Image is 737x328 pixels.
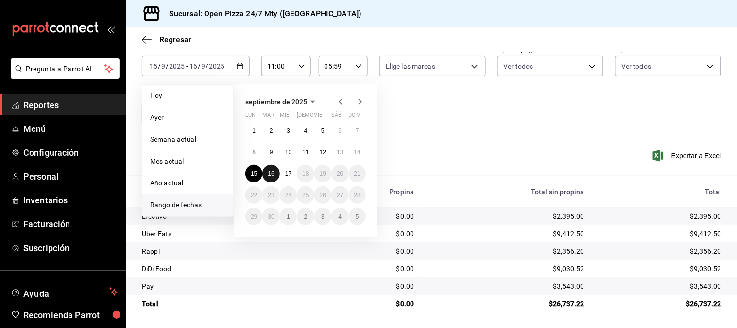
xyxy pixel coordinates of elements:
button: 29 de septiembre de 2025 [245,208,262,225]
span: septiembre de 2025 [245,98,307,106]
abbr: 7 de septiembre de 2025 [356,128,359,134]
button: 18 de septiembre de 2025 [297,165,314,182]
input: ---- [169,62,185,70]
abbr: 18 de septiembre de 2025 [302,170,309,177]
span: Mes actual [150,156,225,166]
span: Hoy [150,91,225,101]
span: Ver todos [621,61,651,71]
abbr: martes [262,112,274,122]
button: 7 de septiembre de 2025 [349,122,366,140]
abbr: 2 de octubre de 2025 [304,213,308,220]
button: 17 de septiembre de 2025 [280,165,297,182]
button: 21 de septiembre de 2025 [349,165,366,182]
button: 26 de septiembre de 2025 [314,186,331,204]
abbr: 6 de septiembre de 2025 [338,128,342,134]
input: -- [201,62,206,70]
button: 5 de septiembre de 2025 [314,122,331,140]
div: $0.00 [330,264,414,273]
span: Suscripción [23,241,118,255]
div: $2,356.20 [429,246,584,256]
abbr: 23 de septiembre de 2025 [268,192,274,199]
button: 4 de octubre de 2025 [331,208,348,225]
span: Personal [23,170,118,183]
abbr: 3 de septiembre de 2025 [287,128,290,134]
abbr: viernes [314,112,322,122]
button: 15 de septiembre de 2025 [245,165,262,182]
button: 25 de septiembre de 2025 [297,186,314,204]
button: 1 de septiembre de 2025 [245,122,262,140]
span: Elige las marcas [386,61,435,71]
span: / [166,62,169,70]
abbr: 20 de septiembre de 2025 [337,170,343,177]
button: Pregunta a Parrot AI [11,58,120,79]
button: 2 de octubre de 2025 [297,208,314,225]
div: $2,395.00 [600,211,721,221]
span: / [158,62,161,70]
abbr: 17 de septiembre de 2025 [285,170,291,177]
div: $26,737.22 [600,299,721,309]
div: $26,737.22 [429,299,584,309]
span: - [186,62,188,70]
button: 5 de octubre de 2025 [349,208,366,225]
div: $3,543.00 [600,281,721,291]
div: $2,356.20 [600,246,721,256]
button: 3 de octubre de 2025 [314,208,331,225]
div: $3,543.00 [429,281,584,291]
div: $9,412.50 [600,229,721,238]
abbr: 2 de septiembre de 2025 [270,128,273,134]
abbr: 13 de septiembre de 2025 [337,149,343,156]
abbr: 4 de septiembre de 2025 [304,128,308,134]
span: Reportes [23,98,118,111]
abbr: 26 de septiembre de 2025 [320,192,326,199]
span: Ver todos [504,61,533,71]
div: $9,412.50 [429,229,584,238]
label: Hora inicio [261,46,310,53]
input: ---- [209,62,225,70]
button: 23 de septiembre de 2025 [262,186,279,204]
span: Ayer [150,112,225,123]
button: 20 de septiembre de 2025 [331,165,348,182]
abbr: 19 de septiembre de 2025 [320,170,326,177]
button: 30 de septiembre de 2025 [262,208,279,225]
div: Pay [142,281,314,291]
abbr: 27 de septiembre de 2025 [337,192,343,199]
button: 6 de septiembre de 2025 [331,122,348,140]
h3: Sucursal: Open Pizza 24/7 Mty ([GEOGRAPHIC_DATA]) [161,8,361,19]
button: 22 de septiembre de 2025 [245,186,262,204]
abbr: 3 de octubre de 2025 [321,213,325,220]
span: / [198,62,201,70]
span: Rango de fechas [150,200,225,210]
abbr: 24 de septiembre de 2025 [285,192,291,199]
abbr: domingo [349,112,361,122]
div: DiDi Food [142,264,314,273]
abbr: 10 de septiembre de 2025 [285,149,291,156]
abbr: 28 de septiembre de 2025 [354,192,360,199]
div: Total sin propina [429,188,584,196]
abbr: jueves [297,112,354,122]
abbr: 12 de septiembre de 2025 [320,149,326,156]
span: Configuración [23,146,118,159]
abbr: 21 de septiembre de 2025 [354,170,360,177]
abbr: 15 de septiembre de 2025 [251,170,257,177]
abbr: 11 de septiembre de 2025 [302,149,309,156]
button: 12 de septiembre de 2025 [314,144,331,161]
abbr: sábado [331,112,342,122]
div: Rappi [142,246,314,256]
div: $2,395.00 [429,211,584,221]
div: Total [600,188,721,196]
input: -- [189,62,198,70]
button: 14 de septiembre de 2025 [349,144,366,161]
button: 28 de septiembre de 2025 [349,186,366,204]
abbr: 29 de septiembre de 2025 [251,213,257,220]
abbr: 8 de septiembre de 2025 [252,149,256,156]
abbr: 5 de octubre de 2025 [356,213,359,220]
div: $0.00 [330,281,414,291]
abbr: 14 de septiembre de 2025 [354,149,360,156]
button: 8 de septiembre de 2025 [245,144,262,161]
button: 1 de octubre de 2025 [280,208,297,225]
abbr: 9 de septiembre de 2025 [270,149,273,156]
div: $9,030.52 [429,264,584,273]
button: 13 de septiembre de 2025 [331,144,348,161]
button: Exportar a Excel [655,150,721,162]
abbr: 4 de octubre de 2025 [338,213,342,220]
